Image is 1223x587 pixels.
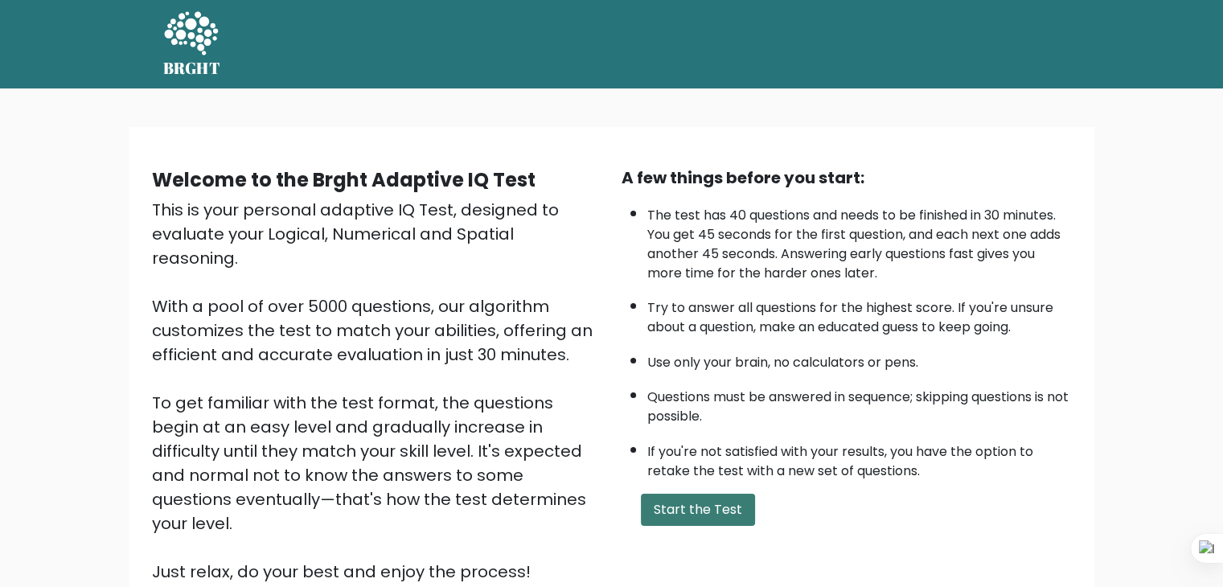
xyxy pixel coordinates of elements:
[622,166,1072,190] div: A few things before you start:
[163,6,221,82] a: BRGHT
[647,198,1072,283] li: The test has 40 questions and needs to be finished in 30 minutes. You get 45 seconds for the firs...
[641,494,755,526] button: Start the Test
[647,434,1072,481] li: If you're not satisfied with your results, you have the option to retake the test with a new set ...
[152,198,602,584] div: This is your personal adaptive IQ Test, designed to evaluate your Logical, Numerical and Spatial ...
[152,166,536,193] b: Welcome to the Brght Adaptive IQ Test
[647,380,1072,426] li: Questions must be answered in sequence; skipping questions is not possible.
[163,59,221,78] h5: BRGHT
[647,345,1072,372] li: Use only your brain, no calculators or pens.
[647,290,1072,337] li: Try to answer all questions for the highest score. If you're unsure about a question, make an edu...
